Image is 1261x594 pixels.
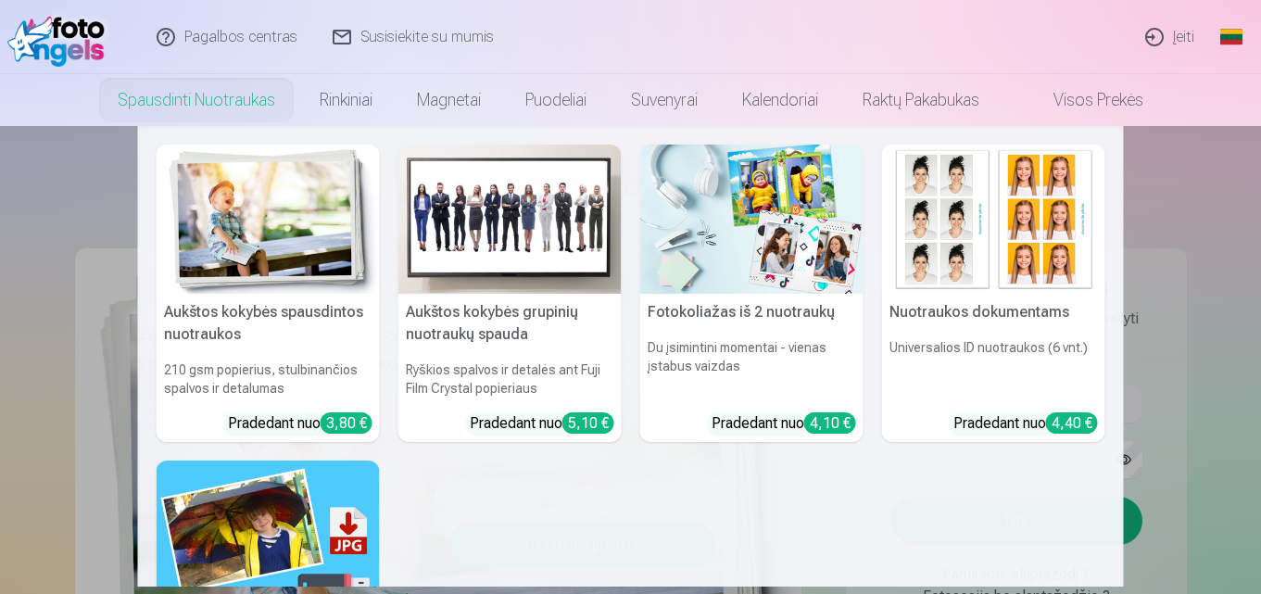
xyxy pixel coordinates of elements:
[712,412,856,435] div: Pradedant nuo
[398,353,622,405] h6: Ryškios spalvos ir detalės ant Fuji Film Crystal popieriaus
[720,74,840,126] a: Kalendoriai
[882,294,1105,331] h5: Nuotraukos dokumentams
[157,353,380,405] h6: 210 gsm popierius, stulbinančios spalvos ir detalumas
[1002,74,1166,126] a: Visos prekės
[297,74,395,126] a: Rinkiniai
[157,145,380,294] img: Aukštos kokybės spausdintos nuotraukos
[157,294,380,353] h5: Aukštos kokybės spausdintos nuotraukos
[470,412,614,435] div: Pradedant nuo
[95,74,297,126] a: Spausdinti nuotraukas
[882,145,1105,294] img: Nuotraukos dokumentams
[882,331,1105,405] h6: Universalios ID nuotraukos (6 vnt.)
[640,331,864,405] h6: Du įsimintini momentai - vienas įstabus vaizdas
[840,74,1002,126] a: Raktų pakabukas
[640,145,864,442] a: Fotokoliažas iš 2 nuotraukųFotokoliažas iš 2 nuotraukųDu įsimintini momentai - vienas įstabus vai...
[953,412,1098,435] div: Pradedant nuo
[562,412,614,434] div: 5,10 €
[1046,412,1098,434] div: 4,40 €
[804,412,856,434] div: 4,10 €
[228,412,372,435] div: Pradedant nuo
[395,74,503,126] a: Magnetai
[7,7,114,67] img: /fa2
[503,74,609,126] a: Puodeliai
[609,74,720,126] a: Suvenyrai
[640,145,864,294] img: Fotokoliažas iš 2 nuotraukų
[398,294,622,353] h5: Aukštos kokybės grupinių nuotraukų spauda
[398,145,622,294] img: Aukštos kokybės grupinių nuotraukų spauda
[398,145,622,442] a: Aukštos kokybės grupinių nuotraukų spaudaAukštos kokybės grupinių nuotraukų spaudaRyškios spalvos...
[882,145,1105,442] a: Nuotraukos dokumentamsNuotraukos dokumentamsUniversalios ID nuotraukos (6 vnt.)Pradedant nuo4,40 €
[321,412,372,434] div: 3,80 €
[157,145,380,442] a: Aukštos kokybės spausdintos nuotraukos Aukštos kokybės spausdintos nuotraukos210 gsm popierius, s...
[640,294,864,331] h5: Fotokoliažas iš 2 nuotraukų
